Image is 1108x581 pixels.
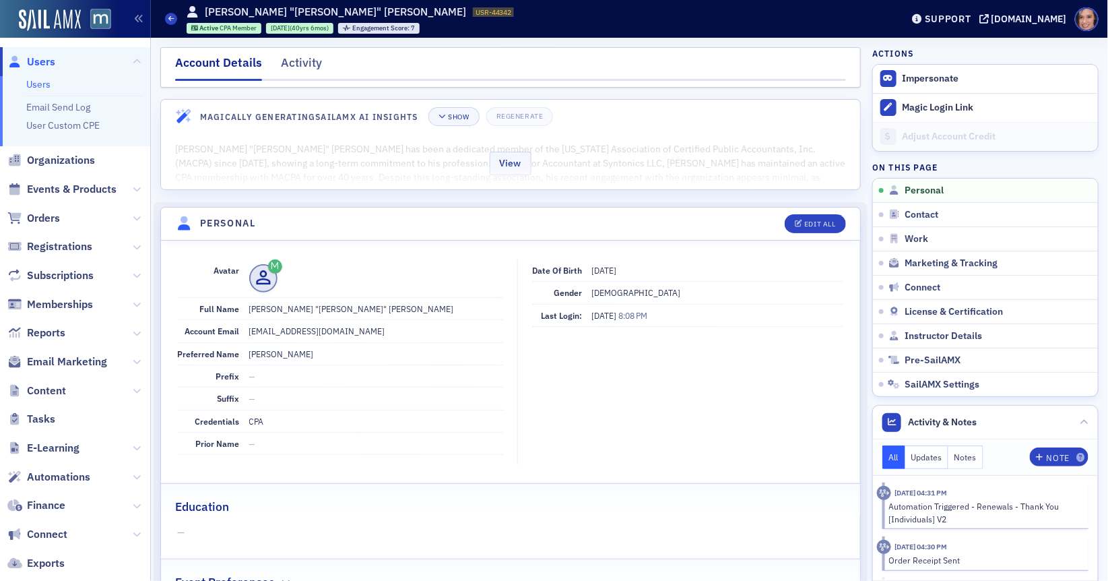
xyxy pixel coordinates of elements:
[7,297,93,312] a: Memberships
[7,55,55,69] a: Users
[7,268,94,283] a: Subscriptions
[490,152,531,175] button: View
[200,111,423,123] h4: Magically Generating SailAMX AI Insights
[27,470,90,485] span: Automations
[205,5,466,20] h1: [PERSON_NAME] "[PERSON_NAME]" [PERSON_NAME]
[249,393,256,404] span: —
[185,326,240,336] span: Account Email
[618,310,647,321] span: 8:08 PM
[905,209,938,221] span: Contact
[218,393,240,404] span: Suffix
[905,257,998,270] span: Marketing & Tracking
[7,153,95,168] a: Organizations
[200,303,240,314] span: Full Name
[7,239,92,254] a: Registrations
[249,320,504,342] dd: [EMAIL_ADDRESS][DOMAIN_NAME]
[905,282,940,294] span: Connect
[909,415,977,429] span: Activity & Notes
[905,379,979,391] span: SailAMX Settings
[27,384,66,398] span: Content
[7,470,90,485] a: Automations
[894,542,947,551] time: 7/1/2025 04:30 PM
[872,161,1099,173] h4: On this page
[216,371,240,381] span: Prefix
[27,182,117,197] span: Events & Products
[785,214,845,233] button: Edit All
[948,446,983,469] button: Notes
[872,47,914,59] h4: Actions
[905,355,960,367] span: Pre-SailAMX
[266,23,333,34] div: 1985-02-28 00:00:00
[178,526,844,540] span: —
[1030,448,1088,466] button: Note
[873,93,1098,122] button: Magic Login Link
[249,371,256,381] span: —
[903,102,1091,114] div: Magic Login Link
[905,306,1003,318] span: License & Certification
[889,554,1080,566] div: Order Receipt Sent
[249,298,504,319] dd: [PERSON_NAME] "[PERSON_NAME]" [PERSON_NAME]
[271,24,329,32] div: (40yrs 6mos)
[532,265,582,276] span: Date of Birth
[541,310,582,321] span: Last Login:
[353,25,416,32] div: 7
[90,9,111,30] img: SailAMX
[591,282,843,303] dd: [DEMOGRAPHIC_DATA]
[27,297,93,312] span: Memberships
[19,9,81,31] img: SailAMX
[195,416,240,427] span: Credentials
[905,185,944,197] span: Personal
[873,122,1098,151] a: Adjust Account Credit
[591,310,618,321] span: [DATE]
[27,527,67,542] span: Connect
[27,153,95,168] span: Organizations
[979,14,1072,24] button: [DOMAIN_NAME]
[27,355,107,369] span: Email Marketing
[27,498,65,513] span: Finance
[281,54,322,79] div: Activity
[178,348,240,359] span: Preferred Name
[187,23,262,34] div: Active: Active: CPA Member
[338,23,420,34] div: Engagement Score: 7
[27,211,60,226] span: Orders
[249,343,504,365] dd: [PERSON_NAME]
[7,556,65,571] a: Exports
[804,220,835,228] div: Edit All
[882,446,905,469] button: All
[905,233,928,245] span: Work
[26,78,51,90] a: Users
[991,13,1067,25] div: [DOMAIN_NAME]
[7,326,65,340] a: Reports
[27,441,79,456] span: E-Learning
[199,24,220,32] span: Active
[7,412,55,427] a: Tasks
[7,355,107,369] a: Email Marketing
[271,24,290,32] span: [DATE]
[353,24,412,32] span: Engagement Score :
[903,131,1091,143] div: Adjust Account Credit
[175,54,262,81] div: Account Details
[27,556,65,571] span: Exports
[196,438,240,449] span: Prior Name
[26,101,90,113] a: Email Send Log
[7,498,65,513] a: Finance
[191,24,257,32] a: Active CPA Member
[214,265,240,276] span: Avatar
[905,446,949,469] button: Updates
[26,119,100,131] a: User Custom CPE
[877,486,891,500] div: Activity
[486,107,553,126] button: Regenerate
[905,330,982,342] span: Instructor Details
[7,211,60,226] a: Orders
[448,113,469,121] div: Show
[476,7,512,17] span: USR-44342
[7,182,117,197] a: Events & Products
[889,500,1080,525] div: Automation Triggered - Renewals - Thank You [Individuals] V2
[7,527,67,542] a: Connect
[27,326,65,340] span: Reports
[591,265,616,276] span: [DATE]
[1047,454,1070,462] div: Note
[175,498,229,516] h2: Education
[7,441,79,456] a: E-Learning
